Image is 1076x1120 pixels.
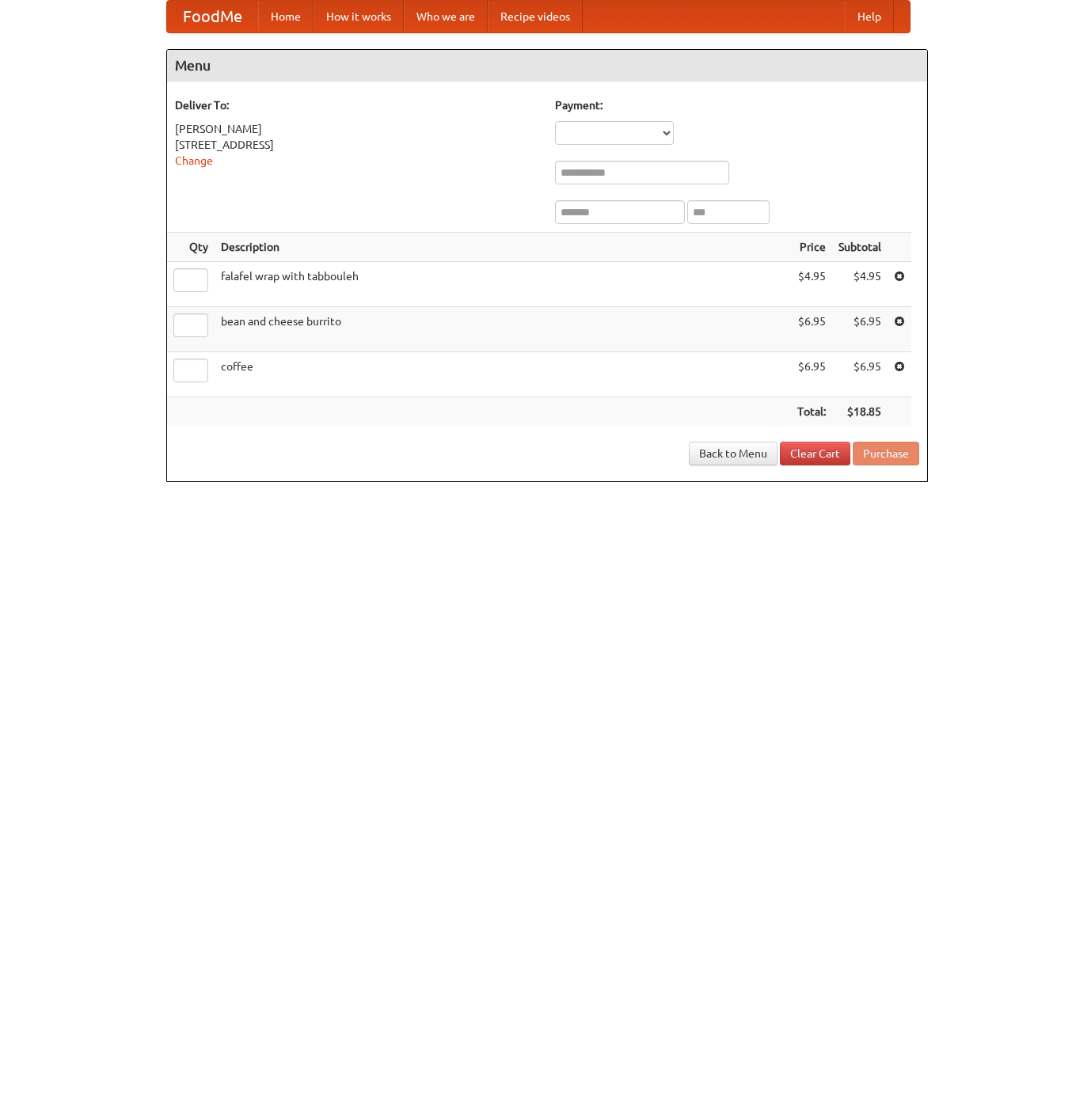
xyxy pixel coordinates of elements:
[404,1,488,32] a: Who we are
[167,50,927,82] h4: Menu
[780,442,850,465] a: Clear Cart
[845,1,894,32] a: Help
[175,137,539,153] div: [STREET_ADDRESS]
[167,1,258,32] a: FoodMe
[853,442,919,465] button: Purchase
[488,1,583,32] a: Recipe videos
[167,233,215,262] th: Qty
[314,1,404,32] a: How it works
[215,352,791,397] td: coffee
[832,397,888,427] th: $18.85
[175,121,539,137] div: [PERSON_NAME]
[258,1,314,32] a: Home
[175,97,539,113] h5: Deliver To:
[215,233,791,262] th: Description
[832,233,888,262] th: Subtotal
[832,352,888,397] td: $6.95
[555,97,919,113] h5: Payment:
[215,262,791,307] td: falafel wrap with tabbouleh
[791,352,832,397] td: $6.95
[832,307,888,352] td: $6.95
[791,233,832,262] th: Price
[791,397,832,427] th: Total:
[832,262,888,307] td: $4.95
[791,262,832,307] td: $4.95
[689,442,778,465] a: Back to Menu
[215,307,791,352] td: bean and cheese burrito
[791,307,832,352] td: $6.95
[175,154,213,167] a: Change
